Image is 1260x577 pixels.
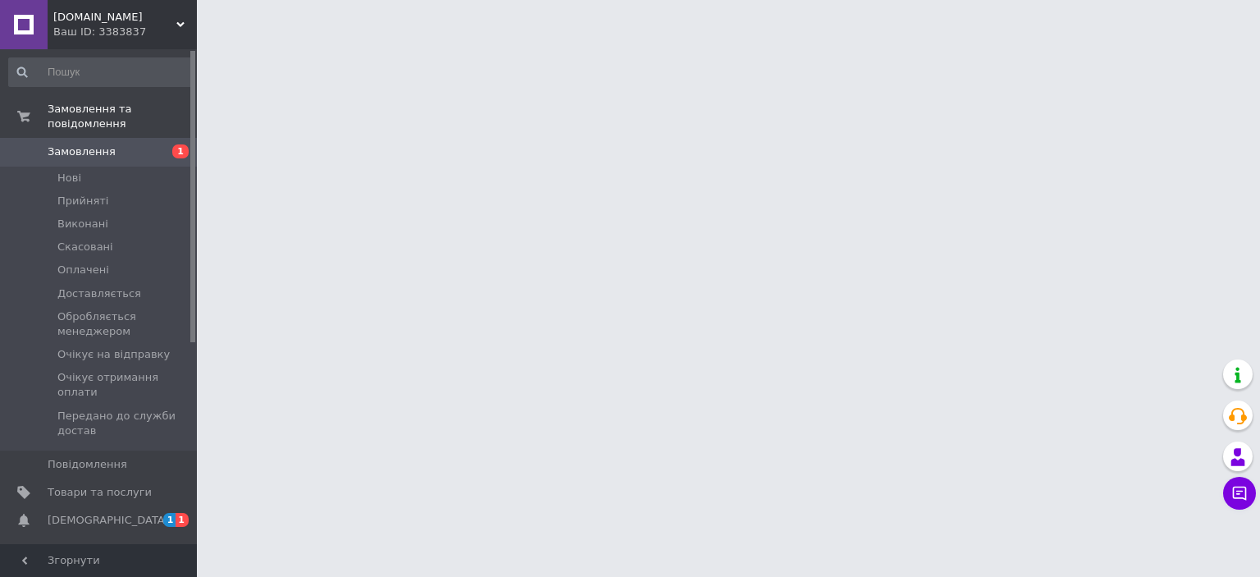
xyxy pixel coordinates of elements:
span: Замовлення [48,144,116,159]
span: Показники роботи компанії [48,542,152,571]
span: Скасовані [57,240,113,254]
span: Прийняті [57,194,108,208]
span: Передано до служби достав [57,409,192,438]
span: [DEMOGRAPHIC_DATA] [48,513,169,528]
span: Доставляється [57,286,141,301]
span: Повідомлення [48,457,127,472]
span: 1 [172,144,189,158]
span: Очікує на відправку [57,347,170,362]
span: 1 [163,513,176,527]
span: Оплачені [57,263,109,277]
span: 1 [176,513,189,527]
span: Замовлення та повідомлення [48,102,197,131]
span: Очікує отримання оплати [57,370,192,400]
span: Нові [57,171,81,185]
span: Виконані [57,217,108,231]
div: Ваш ID: 3383837 [53,25,197,39]
input: Пошук [8,57,194,87]
span: Обробляється менеджером [57,309,192,339]
button: Чат з покупцем [1223,477,1256,510]
span: Товари та послуги [48,485,152,500]
span: WPLTRADE.COM.UA [53,10,176,25]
